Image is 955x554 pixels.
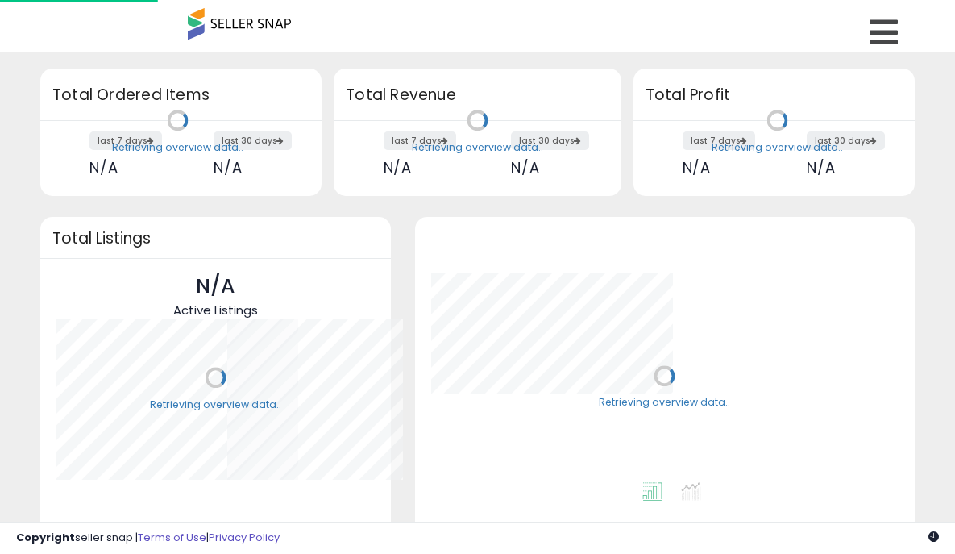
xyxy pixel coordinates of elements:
div: Retrieving overview data.. [712,140,843,155]
div: Retrieving overview data.. [150,398,281,412]
strong: Copyright [16,530,75,545]
div: seller snap | | [16,531,280,546]
div: Retrieving overview data.. [112,140,243,155]
div: Retrieving overview data.. [412,140,543,155]
div: Retrieving overview data.. [599,396,730,410]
